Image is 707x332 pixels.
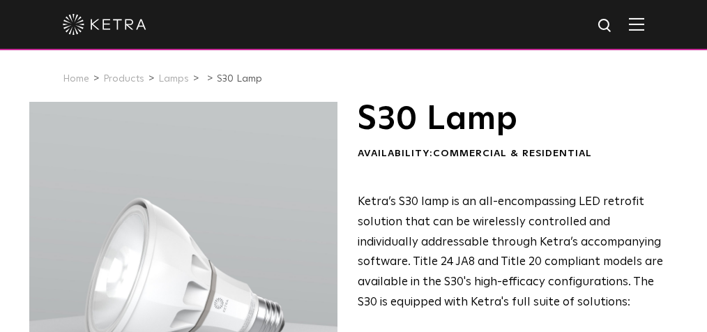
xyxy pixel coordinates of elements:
[597,17,614,35] img: search icon
[433,149,592,158] span: Commercial & Residential
[217,74,262,84] a: S30 Lamp
[358,196,663,308] span: Ketra’s S30 lamp is an all-encompassing LED retrofit solution that can be wirelessly controlled a...
[358,147,673,161] div: Availability:
[103,74,144,84] a: Products
[63,14,146,35] img: ketra-logo-2019-white
[63,74,89,84] a: Home
[358,102,673,137] h1: S30 Lamp
[158,74,189,84] a: Lamps
[629,17,644,31] img: Hamburger%20Nav.svg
